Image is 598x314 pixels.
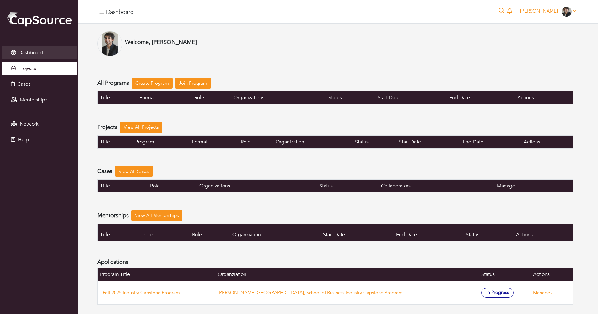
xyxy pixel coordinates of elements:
th: Status [317,180,379,192]
h4: Projects [97,124,117,131]
img: cap_logo.png [6,11,72,27]
th: Manage [494,180,573,192]
a: Cases [2,78,77,90]
th: Status [326,91,375,104]
th: Start Date [396,135,460,148]
th: Title [98,135,133,148]
th: Role [238,135,273,148]
th: Organizations [197,180,317,192]
span: Cases [17,81,30,88]
th: Program Title [98,268,215,281]
a: Network [2,118,77,130]
a: Manage [533,287,558,299]
th: Title [98,224,138,241]
a: Dashboard [2,46,77,59]
a: Projects [2,62,77,75]
h4: Dashboard [106,9,134,16]
span: Help [18,136,29,143]
th: Start Date [321,224,394,241]
a: Create Program [132,78,173,89]
img: Headshot.JPG [562,7,572,17]
h4: All Programs [97,80,129,87]
th: Status [353,135,396,148]
h4: Applications [97,259,128,266]
a: View All Projects [120,122,162,133]
th: Title [98,91,137,104]
a: View All Mentorships [131,210,182,221]
th: Organziation [215,268,479,281]
th: Collaborators [379,180,494,192]
span: Mentorships [20,96,47,103]
th: Program [133,135,189,148]
th: Actions [515,91,573,104]
span: Dashboard [19,49,43,56]
a: Mentorships [2,94,77,106]
a: Help [2,133,77,146]
th: Title [98,180,148,192]
th: End Date [460,135,521,148]
span: Network [20,121,39,127]
th: Actions [514,224,573,241]
th: End Date [394,224,463,241]
th: Format [189,135,238,148]
th: Organizations [231,91,326,104]
th: Status [463,224,514,241]
th: Format [137,91,192,104]
th: Status [479,268,531,281]
a: Fall 2025 Industry Capstone Program [103,290,180,296]
th: Role [190,224,229,241]
th: Start Date [375,91,447,104]
a: Join Program [175,78,211,89]
h4: Cases [97,168,112,175]
img: Headshot.JPG [97,31,122,56]
th: Actions [521,135,573,148]
span: In Progress [481,288,514,298]
th: Role [148,180,197,192]
h4: Mentorships [97,212,129,219]
span: Projects [19,65,36,72]
a: [PERSON_NAME][GEOGRAPHIC_DATA], School of Business Industry Capstone Program [218,290,403,296]
th: Role [192,91,231,104]
h4: Welcome, [PERSON_NAME] [125,39,197,46]
th: Organziation [230,224,321,241]
th: Topics [138,224,190,241]
a: View All Cases [115,166,153,177]
th: End Date [447,91,515,104]
a: [PERSON_NAME] [517,8,579,14]
th: Actions [531,268,573,281]
th: Organization [273,135,353,148]
span: [PERSON_NAME] [520,8,558,14]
